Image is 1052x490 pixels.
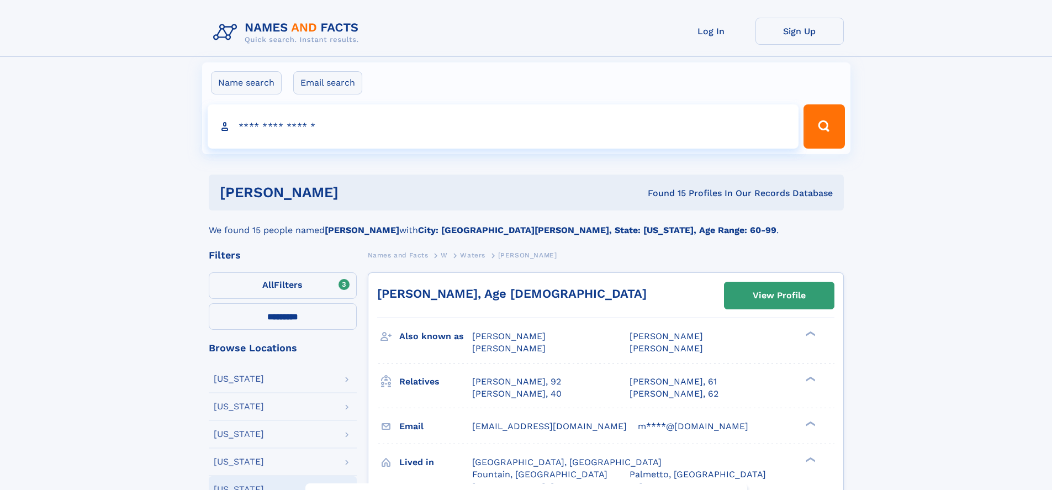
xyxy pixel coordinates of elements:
button: Search Button [803,104,844,149]
a: View Profile [725,282,834,309]
a: [PERSON_NAME], 92 [472,376,561,388]
div: We found 15 people named with . [209,210,844,237]
div: Browse Locations [209,343,357,353]
b: [PERSON_NAME] [325,225,399,235]
div: ❯ [803,330,816,338]
div: Filters [209,250,357,260]
div: Found 15 Profiles In Our Records Database [493,187,833,199]
div: [US_STATE] [214,457,264,466]
a: Sign Up [755,18,844,45]
div: ❯ [803,375,816,382]
div: ❯ [803,420,816,427]
div: View Profile [753,283,806,308]
span: [PERSON_NAME] [498,251,557,259]
label: Name search [211,71,282,94]
h3: Also known as [399,327,472,346]
a: Log In [667,18,755,45]
a: Waters [460,248,485,262]
h3: Email [399,417,472,436]
h3: Relatives [399,372,472,391]
div: [US_STATE] [214,375,264,383]
span: [PERSON_NAME] [630,331,703,341]
span: Waters [460,251,485,259]
a: [PERSON_NAME], 61 [630,376,717,388]
a: W [441,248,448,262]
span: All [262,280,274,290]
span: [EMAIL_ADDRESS][DOMAIN_NAME] [472,421,627,431]
h1: [PERSON_NAME] [220,186,493,199]
a: [PERSON_NAME], 40 [472,388,562,400]
label: Filters [209,272,357,299]
div: [US_STATE] [214,402,264,411]
img: Logo Names and Facts [209,18,368,48]
h3: Lived in [399,453,472,472]
span: W [441,251,448,259]
div: [US_STATE] [214,430,264,439]
a: [PERSON_NAME], 62 [630,388,718,400]
div: ❯ [803,456,816,463]
a: [PERSON_NAME], Age [DEMOGRAPHIC_DATA] [377,287,647,301]
span: Fountain, [GEOGRAPHIC_DATA] [472,469,607,480]
span: Palmetto, [GEOGRAPHIC_DATA] [630,469,766,480]
span: [GEOGRAPHIC_DATA], [GEOGRAPHIC_DATA] [472,457,662,467]
input: search input [208,104,799,149]
span: [PERSON_NAME] [472,343,546,354]
a: Names and Facts [368,248,429,262]
b: City: [GEOGRAPHIC_DATA][PERSON_NAME], State: [US_STATE], Age Range: 60-99 [418,225,776,235]
span: [PERSON_NAME] [630,343,703,354]
label: Email search [293,71,362,94]
span: [PERSON_NAME] [472,331,546,341]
